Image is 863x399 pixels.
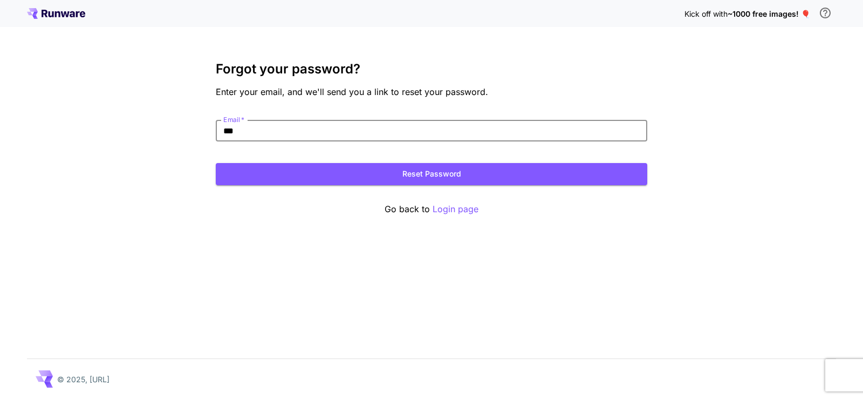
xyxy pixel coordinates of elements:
[216,163,647,185] button: Reset Password
[216,202,647,216] p: Go back to
[684,9,728,18] span: Kick off with
[223,115,244,124] label: Email
[433,202,478,216] button: Login page
[216,62,647,77] h3: Forgot your password?
[216,85,647,98] p: Enter your email, and we'll send you a link to reset your password.
[814,2,836,24] button: In order to qualify for free credit, you need to sign up with a business email address and click ...
[57,374,109,385] p: © 2025, [URL]
[728,9,810,18] span: ~1000 free images! 🎈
